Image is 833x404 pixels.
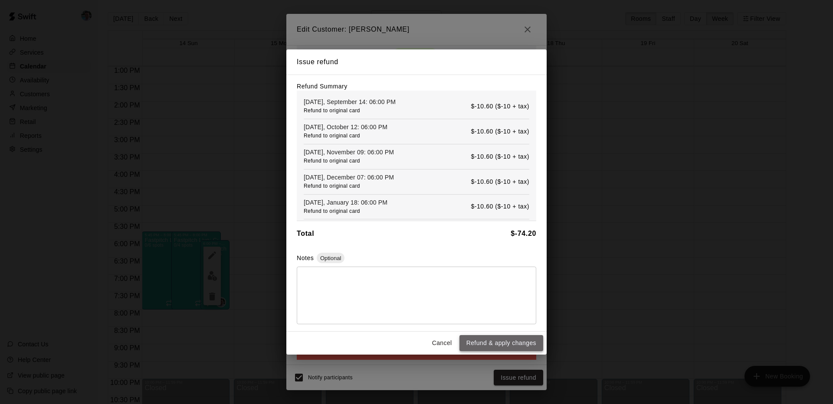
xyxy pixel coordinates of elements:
p: [DATE], January 18: 06:00 PM [304,198,387,207]
h6: $ -74.20 [511,228,536,239]
p: $-10.60 ($-10 + tax) [471,127,529,136]
span: Optional [317,255,344,261]
p: $-10.60 ($-10 + tax) [471,177,529,186]
p: [DATE], October 12: 06:00 PM [304,123,387,131]
span: Refund to original card [304,183,360,189]
p: [DATE], November 09: 06:00 PM [304,148,394,156]
span: Refund to original card [304,108,360,114]
h2: Issue refund [286,49,547,75]
h6: Total [297,228,314,239]
p: [DATE], December 07: 06:00 PM [304,173,394,182]
label: Notes [297,254,314,261]
span: Refund to original card [304,158,360,164]
button: Refund & apply changes [459,335,543,351]
p: $-10.60 ($-10 + tax) [471,202,529,211]
p: $-10.60 ($-10 + tax) [471,152,529,161]
p: [DATE], September 14: 06:00 PM [304,98,396,106]
span: Refund to original card [304,133,360,139]
span: Refund to original card [304,208,360,214]
button: Cancel [428,335,456,351]
p: $-10.60 ($-10 + tax) [471,102,529,111]
label: Refund Summary [297,83,348,90]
